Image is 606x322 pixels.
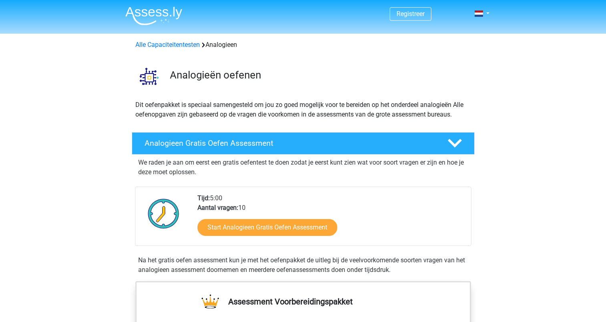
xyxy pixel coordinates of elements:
a: Start Analogieen Gratis Oefen Assessment [197,219,337,236]
a: Analogieen Gratis Oefen Assessment [129,132,478,155]
img: Assessly [125,6,182,25]
a: Registreer [397,10,425,18]
h4: Analogieen Gratis Oefen Assessment [145,139,435,148]
div: Analogieen [132,40,474,50]
h3: Analogieën oefenen [170,69,468,81]
p: Dit oefenpakket is speciaal samengesteld om jou zo goed mogelijk voor te bereiden op het onderdee... [135,100,471,119]
img: Klok [143,193,184,233]
b: Tijd: [197,194,210,202]
div: Na het gratis oefen assessment kun je met het oefenpakket de uitleg bij de veelvoorkomende soorte... [135,256,471,275]
a: Alle Capaciteitentesten [135,41,200,48]
div: 5:00 10 [191,193,471,246]
p: We raden je aan om eerst een gratis oefentest te doen zodat je eerst kunt zien wat voor soort vra... [138,158,468,177]
img: analogieen [132,59,166,93]
b: Aantal vragen: [197,204,238,211]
